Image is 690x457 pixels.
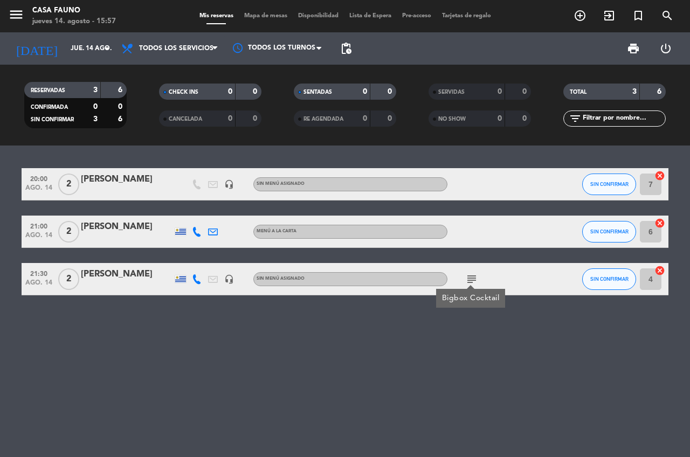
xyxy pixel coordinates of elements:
[25,184,52,197] span: ago. 14
[498,115,502,122] strong: 0
[661,9,674,22] i: search
[574,9,586,22] i: add_circle_outline
[58,268,79,290] span: 2
[582,174,636,195] button: SIN CONFIRMAR
[25,279,52,292] span: ago. 14
[340,42,353,55] span: pending_actions
[194,13,239,19] span: Mis reservas
[32,16,116,27] div: jueves 14. agosto - 15:57
[582,221,636,243] button: SIN CONFIRMAR
[344,13,397,19] span: Lista de Espera
[657,88,664,95] strong: 6
[118,86,125,94] strong: 6
[8,6,24,26] button: menu
[303,89,332,95] span: SENTADAS
[25,172,52,184] span: 20:00
[590,181,629,187] span: SIN CONFIRMAR
[397,13,437,19] span: Pre-acceso
[169,116,202,122] span: CANCELADA
[498,88,502,95] strong: 0
[522,88,529,95] strong: 0
[81,267,172,281] div: [PERSON_NAME]
[603,9,616,22] i: exit_to_app
[31,105,68,110] span: CONFIRMADA
[25,232,52,244] span: ago. 14
[582,268,636,290] button: SIN CONFIRMAR
[582,113,665,124] input: Filtrar por nombre...
[438,116,466,122] span: NO SHOW
[293,13,344,19] span: Disponibilidad
[118,103,125,110] strong: 0
[58,174,79,195] span: 2
[363,115,367,122] strong: 0
[32,5,116,16] div: Casa Fauno
[442,293,500,304] div: Bigbox Cocktail
[25,267,52,279] span: 21:30
[228,88,232,95] strong: 0
[659,42,672,55] i: power_settings_new
[139,45,213,52] span: Todos los servicios
[303,116,343,122] span: RE AGENDADA
[257,229,296,233] span: MENÚ A LA CARTA
[650,32,682,65] div: LOG OUT
[224,274,234,284] i: headset_mic
[239,13,293,19] span: Mapa de mesas
[570,89,586,95] span: TOTAL
[632,9,645,22] i: turned_in_not
[627,42,640,55] span: print
[31,88,65,93] span: RESERVADAS
[81,172,172,186] div: [PERSON_NAME]
[31,117,74,122] span: SIN CONFIRMAR
[654,265,665,276] i: cancel
[388,115,394,122] strong: 0
[93,86,98,94] strong: 3
[257,276,305,281] span: Sin menú asignado
[654,170,665,181] i: cancel
[93,115,98,123] strong: 3
[257,182,305,186] span: Sin menú asignado
[169,89,198,95] span: CHECK INS
[81,220,172,234] div: [PERSON_NAME]
[253,115,259,122] strong: 0
[522,115,529,122] strong: 0
[590,228,629,234] span: SIN CONFIRMAR
[253,88,259,95] strong: 0
[93,103,98,110] strong: 0
[100,42,113,55] i: arrow_drop_down
[228,115,232,122] strong: 0
[654,218,665,228] i: cancel
[590,276,629,282] span: SIN CONFIRMAR
[437,13,496,19] span: Tarjetas de regalo
[438,89,465,95] span: SERVIDAS
[465,273,478,286] i: subject
[118,115,125,123] strong: 6
[8,6,24,23] i: menu
[25,219,52,232] span: 21:00
[569,112,582,125] i: filter_list
[224,179,234,189] i: headset_mic
[8,37,65,60] i: [DATE]
[632,88,637,95] strong: 3
[363,88,367,95] strong: 0
[388,88,394,95] strong: 0
[58,221,79,243] span: 2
